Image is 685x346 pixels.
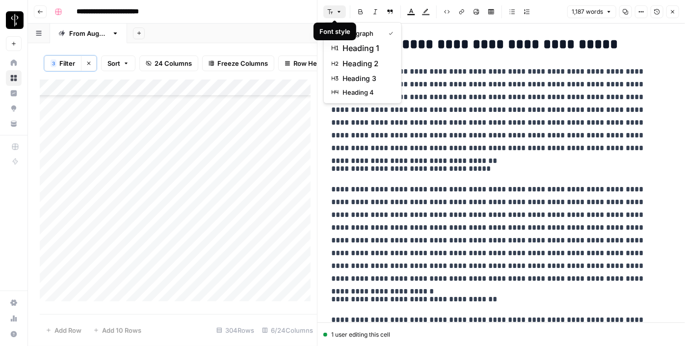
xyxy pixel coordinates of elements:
span: 24 Columns [155,58,192,68]
img: LP Production Workloads Logo [6,11,24,29]
button: 24 Columns [139,55,198,71]
button: Add Row [40,322,87,338]
span: Filter [59,58,75,68]
button: Add 10 Rows [87,322,147,338]
button: Workspace: LP Production Workloads [6,8,22,32]
span: Freeze Columns [217,58,268,68]
button: Help + Support [6,326,22,342]
span: 1,187 words [572,7,603,16]
a: Home [6,55,22,71]
span: Sort [107,58,120,68]
span: heading 3 [342,74,390,83]
button: 3Filter [44,55,81,71]
button: Freeze Columns [202,55,274,71]
span: heading 2 [342,58,390,70]
span: heading 4 [342,87,390,97]
a: Settings [6,295,22,311]
a: Opportunities [6,101,22,116]
a: From [DATE] [50,24,127,43]
span: 3 [52,59,55,67]
a: Insights [6,85,22,101]
span: Add Row [54,325,81,335]
div: 1 user editing this cell [323,330,679,339]
div: 6/24 Columns [258,322,317,338]
a: Your Data [6,116,22,132]
div: 304 Rows [212,322,258,338]
button: Sort [101,55,135,71]
a: Usage [6,311,22,326]
span: heading 1 [342,42,390,54]
a: Browse [6,70,22,86]
div: 3 [51,59,56,67]
span: paragraph [342,28,381,38]
button: Row Height [278,55,335,71]
div: From [DATE] [69,28,108,38]
span: Add 10 Rows [102,325,141,335]
button: 1,187 words [567,5,616,18]
span: Row Height [293,58,329,68]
